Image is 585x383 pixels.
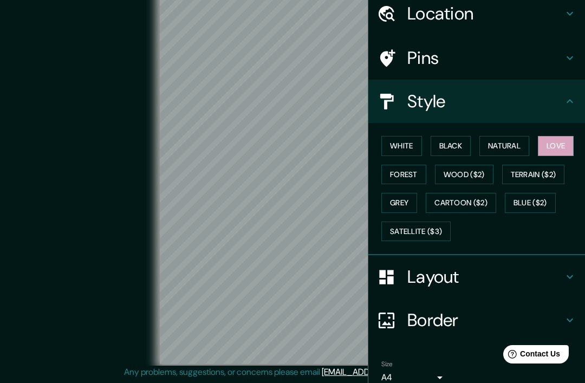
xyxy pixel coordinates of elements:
label: Size [381,360,393,369]
button: Terrain ($2) [502,165,565,185]
button: Natural [479,136,529,156]
a: [EMAIL_ADDRESS][DOMAIN_NAME] [322,366,456,378]
p: Any problems, suggestions, or concerns please email . [124,366,457,379]
button: Grey [381,193,417,213]
div: Layout [368,255,585,298]
h4: Pins [407,47,563,69]
button: Blue ($2) [505,193,556,213]
div: Border [368,298,585,342]
h4: Location [407,3,563,24]
iframe: Help widget launcher [489,341,573,371]
button: Love [538,136,574,156]
button: White [381,136,422,156]
button: Forest [381,165,426,185]
div: Style [368,80,585,123]
div: Pins [368,36,585,80]
h4: Layout [407,266,563,288]
button: Satellite ($3) [381,222,451,242]
button: Wood ($2) [435,165,493,185]
button: Cartoon ($2) [426,193,496,213]
h4: Style [407,90,563,112]
button: Black [431,136,471,156]
h4: Border [407,309,563,331]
